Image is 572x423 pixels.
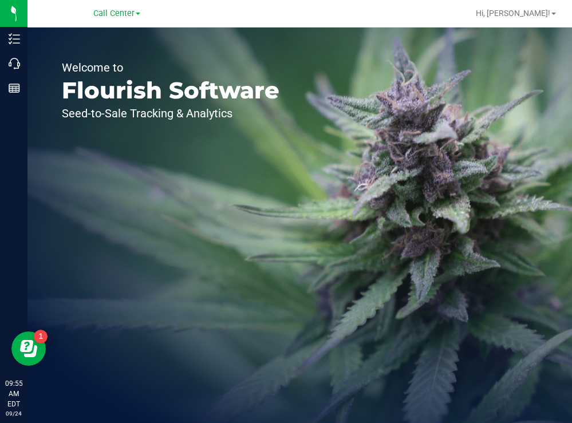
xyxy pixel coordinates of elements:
[62,79,279,102] p: Flourish Software
[62,62,279,73] p: Welcome to
[476,9,550,18] span: Hi, [PERSON_NAME]!
[62,108,279,119] p: Seed-to-Sale Tracking & Analytics
[5,409,22,418] p: 09/24
[93,9,135,18] span: Call Center
[9,58,20,69] inline-svg: Call Center
[9,33,20,45] inline-svg: Inventory
[9,82,20,94] inline-svg: Reports
[11,331,46,366] iframe: Resource center
[34,330,48,343] iframe: Resource center unread badge
[5,378,22,409] p: 09:55 AM EDT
